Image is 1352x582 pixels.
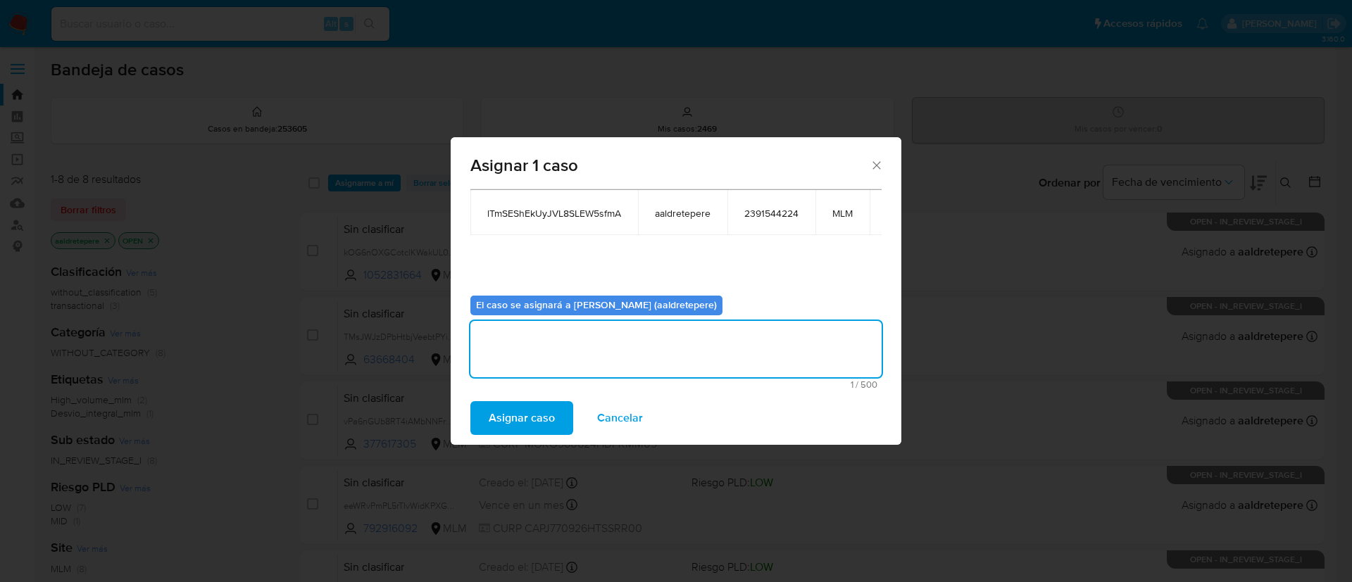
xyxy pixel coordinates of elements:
[470,157,870,174] span: Asignar 1 caso
[451,137,901,445] div: assign-modal
[744,207,799,220] span: 2391544224
[470,401,573,435] button: Asignar caso
[489,403,555,434] span: Asignar caso
[476,298,717,312] b: El caso se asignará a [PERSON_NAME] (aaldretepere)
[597,403,643,434] span: Cancelar
[870,158,882,171] button: Cerrar ventana
[579,401,661,435] button: Cancelar
[475,380,877,389] span: Máximo 500 caracteres
[832,207,853,220] span: MLM
[487,207,621,220] span: lTmSEShEkUyJVL8SLEW5sfmA
[655,207,711,220] span: aaldretepere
